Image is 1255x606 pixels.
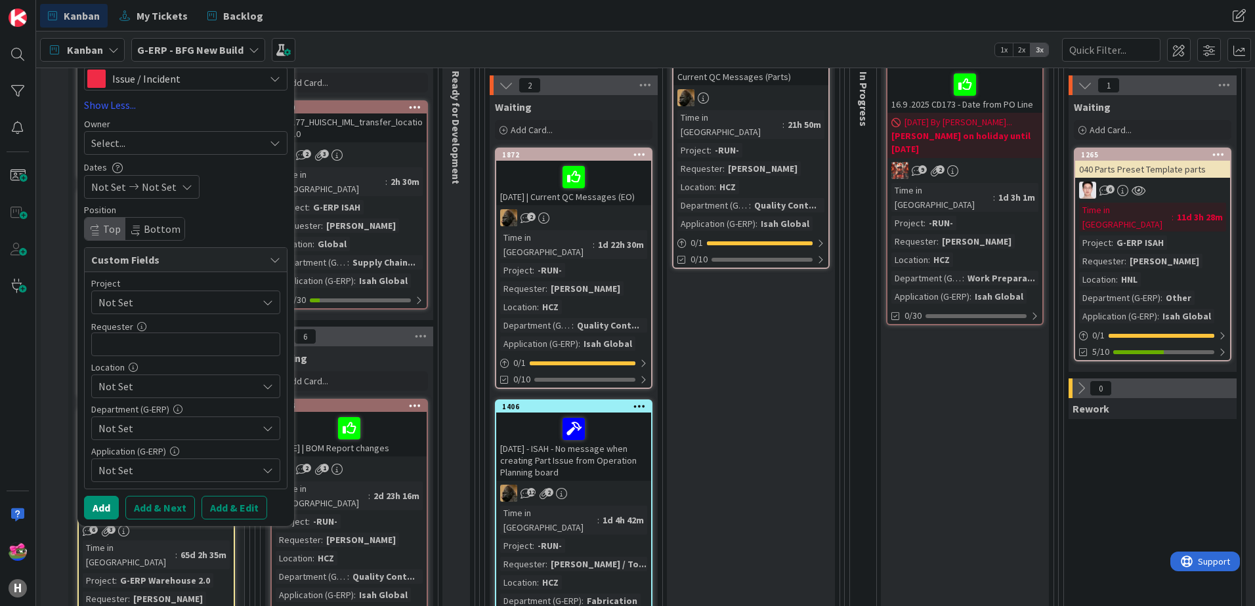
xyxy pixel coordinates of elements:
[572,318,574,333] span: :
[272,113,427,142] div: CD_177_HUISCH_IML_transfer_location_v1.0
[1092,345,1109,359] span: 5/10
[496,149,651,161] div: 1872
[500,336,578,351] div: Application (G-ERP)
[496,401,651,413] div: 1406
[1079,309,1157,323] div: Application (G-ERP)
[64,8,100,24] span: Kanban
[677,110,782,139] div: Time in [GEOGRAPHIC_DATA]
[782,117,784,132] span: :
[107,525,116,534] span: 3
[1090,380,1112,396] span: 0
[971,289,1027,304] div: Isah Global
[354,273,356,288] span: :
[539,575,562,590] div: HCZ
[84,97,287,113] a: Show Less...
[673,235,828,251] div: 0/1
[276,237,312,251] div: Location
[1118,272,1141,287] div: HNL
[1075,149,1230,161] div: 1265
[534,538,565,553] div: -RUN-
[272,460,427,477] div: ND
[312,551,314,565] span: :
[128,592,130,606] span: :
[1031,43,1048,56] span: 3x
[9,579,27,597] div: H
[1157,309,1159,323] span: :
[312,237,314,251] span: :
[751,198,820,212] div: Quality Cont...
[1097,77,1120,93] span: 1
[91,179,126,195] span: Not Set
[925,216,956,230] div: -RUN-
[1124,254,1126,268] span: :
[83,592,128,606] div: Requester
[1062,38,1160,62] input: Quick Filter...
[272,400,427,412] div: 1456
[716,180,739,194] div: HCZ
[144,222,181,235] span: Bottom
[28,2,60,18] span: Support
[677,143,710,157] div: Project
[98,293,251,312] span: Not Set
[500,485,517,502] img: ND
[672,55,830,269] a: Current QC Messages (Parts)NDTime in [GEOGRAPHIC_DATA]:21h 50mProject:-RUN-Requester:[PERSON_NAME...
[519,77,541,93] span: 2
[1075,327,1230,344] div: 0/1
[450,71,463,184] span: Ready for Development
[502,402,651,411] div: 1406
[1162,291,1195,305] div: Other
[272,412,427,456] div: [DATE] | BOM Report changes
[310,514,341,529] div: -RUN-
[91,363,280,372] div: Location
[83,573,115,588] div: Project
[320,150,329,158] span: 3
[308,514,310,529] span: :
[496,413,651,481] div: [DATE] - ISAH - No message when creating Part Issue from Operation Planning board
[91,135,125,151] span: Select...
[547,281,624,296] div: [PERSON_NAME]
[580,336,635,351] div: Isah Global
[537,575,539,590] span: :
[593,237,595,252] span: :
[1106,185,1115,193] span: 6
[286,375,328,387] span: Add Card...
[500,281,545,296] div: Requester
[1079,203,1172,232] div: Time in [GEOGRAPHIC_DATA]
[84,119,110,129] span: Owner
[891,234,937,249] div: Requester
[677,216,755,231] div: Application (G-ERP)
[993,190,995,205] span: :
[40,4,108,28] a: Kanban
[904,309,922,323] span: 0/30
[98,462,257,478] span: Not Set
[547,557,650,571] div: [PERSON_NAME] / To...
[527,488,536,496] span: 12
[200,4,271,28] a: Backlog
[939,234,1015,249] div: [PERSON_NAME]
[278,103,427,112] div: 1870
[891,183,993,212] div: Time in [GEOGRAPHIC_DATA]
[276,255,347,270] div: Department (G-ERP)
[349,569,418,584] div: Quality Cont...
[347,569,349,584] span: :
[962,271,964,285] span: :
[9,542,27,561] img: JK
[272,146,427,163] div: JK
[1013,43,1031,56] span: 2x
[276,569,347,584] div: Department (G-ERP)
[276,551,312,565] div: Location
[924,216,925,230] span: :
[597,513,599,527] span: :
[385,174,387,189] span: :
[677,161,723,176] div: Requester
[673,56,828,85] div: Current QC Messages (Parts)
[857,71,870,127] span: In Progress
[117,573,213,588] div: G-ERP Warehouse 2.0
[356,588,411,602] div: Isah Global
[1079,235,1111,250] div: Project
[1111,235,1113,250] span: :
[891,162,908,179] img: JK
[545,557,547,571] span: :
[537,300,539,314] span: :
[272,102,427,113] div: 1870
